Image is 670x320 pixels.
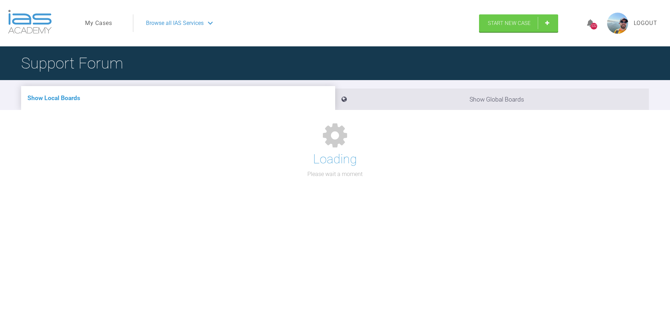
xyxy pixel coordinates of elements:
[146,19,204,28] span: Browse all IAS Services
[591,23,597,30] div: 532
[335,89,649,110] li: Show Global Boards
[21,51,123,76] h1: Support Forum
[313,149,357,170] h1: Loading
[21,86,335,110] li: Show Local Boards
[634,19,657,28] a: Logout
[479,14,558,32] a: Start New Case
[488,20,531,26] span: Start New Case
[85,19,112,28] a: My Cases
[307,170,363,179] p: Please wait a moment
[8,10,52,34] img: logo-light.3e3ef733.png
[607,13,628,34] img: profile.png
